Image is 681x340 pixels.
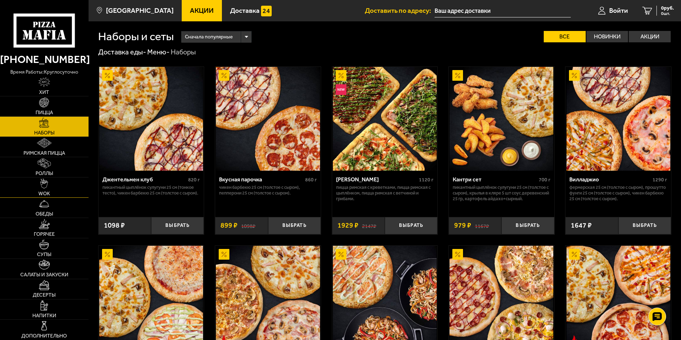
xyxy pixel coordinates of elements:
[36,110,53,115] span: Пицца
[454,222,471,229] span: 979 ₽
[586,31,628,42] label: Новинки
[566,67,670,171] img: Вилладжио
[102,249,113,260] img: Акционный
[216,67,320,171] img: Вкусная парочка
[618,217,671,234] button: Выбрать
[501,217,554,234] button: Выбрать
[336,176,417,183] div: [PERSON_NAME]
[569,176,651,183] div: Вилладжио
[98,48,146,56] a: Доставка еды-
[185,30,233,44] span: Сначала популярные
[452,249,463,260] img: Акционный
[34,131,54,136] span: Наборы
[21,334,67,339] span: Дополнительно
[629,31,671,42] label: Акции
[661,11,674,16] span: 0 шт.
[539,177,550,183] span: 700 г
[36,212,53,217] span: Обеды
[147,48,170,56] a: Меню-
[102,176,187,183] div: Джентельмен клуб
[362,222,376,229] s: 2147 ₽
[23,151,65,156] span: Римская пицца
[305,177,317,183] span: 860 г
[333,67,437,171] img: Мама Миа
[219,70,229,81] img: Акционный
[241,222,255,229] s: 1098 ₽
[453,185,550,202] p: Пикантный цыплёнок сулугуни 25 см (толстое с сыром), крылья в кляре 5 шт соус деревенский 25 гр, ...
[336,249,346,260] img: Акционный
[190,7,214,14] span: Акции
[20,272,68,277] span: Салаты и закуски
[219,185,317,196] p: Чикен Барбекю 25 см (толстое с сыром), Пепперони 25 см (толстое с сыром).
[661,6,674,11] span: 0 руб.
[219,249,229,260] img: Акционный
[452,70,463,81] img: Акционный
[102,70,113,81] img: Акционный
[220,222,238,229] span: 899 ₽
[337,222,358,229] span: 1929 ₽
[609,7,628,14] span: Войти
[336,185,434,202] p: Пицца Римская с креветками, Пицца Римская с цыплёнком, Пицца Римская с ветчиной и грибами.
[36,171,53,176] span: Роллы
[104,222,125,229] span: 1098 ₽
[261,6,272,16] img: 15daf4d41897b9f0e9f617042186c801.svg
[569,70,580,81] img: Акционный
[571,222,592,229] span: 1647 ₽
[449,67,554,171] a: АкционныйКантри сет
[32,313,56,318] span: Напитки
[435,4,571,17] input: Ваш адрес доставки
[171,48,196,57] div: Наборы
[102,185,200,196] p: Пикантный цыплёнок сулугуни 25 см (тонкое тесто), Чикен Барбекю 25 см (толстое с сыром).
[385,217,437,234] button: Выбрать
[365,7,435,14] span: Доставить по адресу:
[475,222,489,229] s: 1167 ₽
[39,90,49,95] span: Хит
[230,7,260,14] span: Доставка
[37,252,51,257] span: Супы
[215,67,321,171] a: АкционныйВкусная парочка
[268,217,321,234] button: Выбрать
[219,176,303,183] div: Вкусная парочка
[544,31,586,42] label: Все
[34,232,55,237] span: Горячее
[336,84,346,95] img: Новинка
[33,293,55,298] span: Десерты
[99,67,203,171] img: Джентельмен клуб
[565,67,671,171] a: АкционныйВилладжио
[569,185,667,202] p: Фермерская 25 см (толстое с сыром), Прошутто Фунги 25 см (толстое с сыром), Чикен Барбекю 25 см (...
[569,249,580,260] img: Акционный
[453,176,537,183] div: Кантри сет
[106,7,174,14] span: [GEOGRAPHIC_DATA]
[188,177,200,183] span: 820 г
[38,191,50,196] span: WOK
[98,31,174,42] h1: Наборы и сеты
[332,67,438,171] a: АкционныйНовинкаМама Миа
[653,177,667,183] span: 1290 г
[336,70,346,81] img: Акционный
[449,67,553,171] img: Кантри сет
[419,177,433,183] span: 1120 г
[99,67,204,171] a: АкционныйДжентельмен клуб
[151,217,204,234] button: Выбрать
